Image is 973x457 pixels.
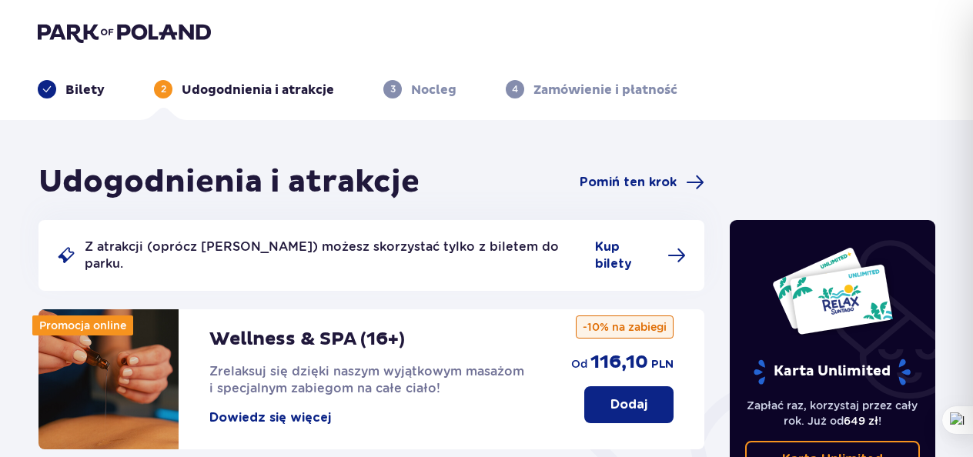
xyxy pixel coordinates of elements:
button: Dowiedz się więcej [209,409,331,426]
p: 116,10 [590,351,648,374]
p: Z atrakcji (oprócz [PERSON_NAME]) możesz skorzystać tylko z biletem do parku. [85,239,586,272]
p: Wellness & SPA (16+) [209,328,405,351]
img: Park of Poland logo [38,22,211,43]
img: attraction [38,309,179,449]
p: Bilety [65,82,105,98]
span: Zrelaksuj się dzięki naszym wyjątkowym masażom i specjalnym zabiegom na całe ciało! [209,364,524,395]
p: -10% na zabiegi [576,315,674,339]
p: 4 [512,82,518,96]
button: Dodaj [584,386,674,423]
p: Zamówienie i płatność [533,82,677,98]
a: Kup bilety [595,239,686,272]
span: Pomiń ten krok [580,174,677,191]
p: Zapłać raz, korzystaj przez cały rok. Już od ! [745,398,921,429]
span: 649 zł [844,415,878,427]
p: Udogodnienia i atrakcje [182,82,334,98]
p: 2 [161,82,166,96]
p: PLN [651,357,674,372]
h1: Udogodnienia i atrakcje [38,163,420,202]
a: Pomiń ten krok [580,173,704,192]
p: Dodaj [610,396,647,413]
p: od [571,356,587,372]
p: 3 [390,82,396,96]
p: Nocleg [411,82,456,98]
p: Karta Unlimited [752,359,912,385]
div: Promocja online [32,315,133,335]
span: Kup bilety [595,239,658,272]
